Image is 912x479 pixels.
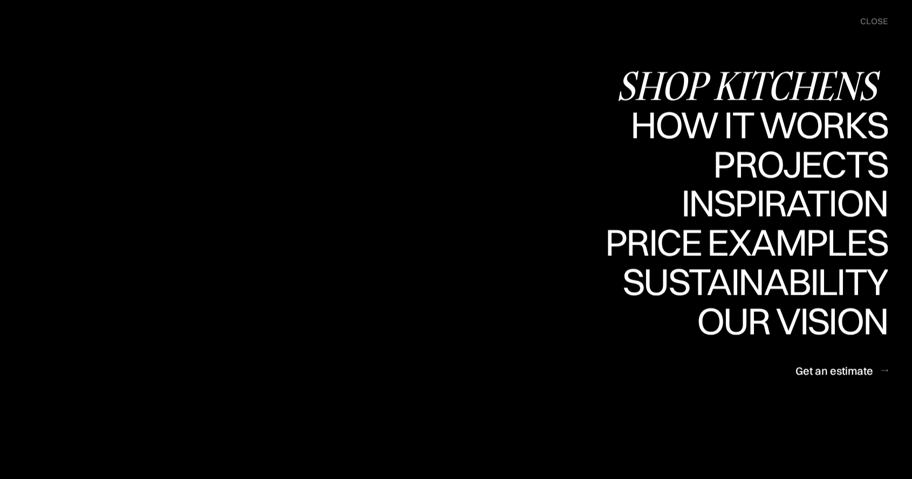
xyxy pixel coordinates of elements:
[713,145,888,184] a: ProjectsProjects
[628,143,888,181] div: How it works
[713,145,888,183] div: Projects
[688,302,888,339] div: Our vision
[666,222,888,260] div: Inspiration
[616,67,888,105] div: Shop Kitchens
[666,184,888,222] div: Inspiration
[613,301,888,338] div: Sustainability
[666,184,888,224] a: InspirationInspiration
[616,67,888,106] a: Shop Kitchens
[796,363,873,378] div: Get an estimate
[796,357,888,384] a: Get an estimate
[605,261,888,299] div: Price examples
[628,106,888,143] div: How it works
[628,106,888,145] a: How it worksHow it works
[688,339,888,377] div: Our vision
[613,263,888,302] a: SustainabilitySustainability
[613,263,888,301] div: Sustainability
[849,11,888,32] div: menu
[605,224,888,261] div: Price examples
[860,16,888,27] div: close
[605,224,888,263] a: Price examplesPrice examples
[713,183,888,220] div: Projects
[688,302,888,341] a: Our visionOur vision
